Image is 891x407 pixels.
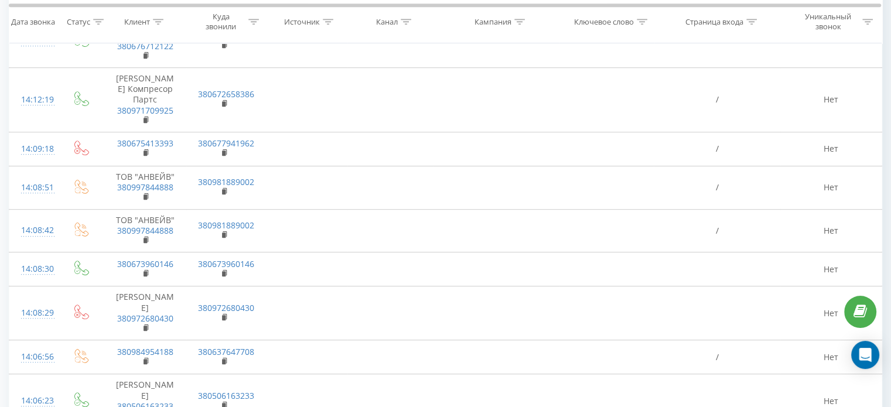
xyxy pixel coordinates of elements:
div: Клиент [124,17,150,27]
a: 380675413393 [117,138,173,149]
a: 380972680430 [198,302,254,313]
a: 380997844888 [117,182,173,193]
div: 14:12:19 [21,88,48,111]
td: Нет [780,252,882,286]
div: Куда звонили [197,12,246,32]
td: Нет [780,209,882,252]
td: / [654,209,780,252]
a: 380677941962 [198,138,254,149]
div: Кампания [474,17,511,27]
a: 380672658386 [198,88,254,100]
div: 14:06:56 [21,346,48,368]
div: Канал [376,17,398,27]
td: Нет [780,67,882,132]
a: 380673960146 [117,258,173,269]
a: 380997844888 [117,225,173,236]
td: [PERSON_NAME] [104,286,186,340]
div: 14:08:29 [21,302,48,324]
div: Дата звонка [11,17,55,27]
td: Нет [780,132,882,166]
a: 380972680430 [117,313,173,324]
a: 380506163233 [198,390,254,401]
td: / [654,166,780,210]
a: 380981889002 [198,220,254,231]
div: Уникальный звонок [797,12,859,32]
a: 380981889002 [198,176,254,187]
div: Страница входа [685,17,743,27]
td: / [654,67,780,132]
td: / [654,132,780,166]
td: ТОВ "АНВЕЙВ" [104,166,186,210]
a: 380676712122 [117,40,173,52]
div: Ключевое слово [574,17,634,27]
div: Источник [284,17,320,27]
div: Статус [67,17,90,27]
a: 380673960146 [198,258,254,269]
td: ТОВ "АНВЕЙВ" [104,209,186,252]
div: 14:08:42 [21,219,48,242]
a: 380971709925 [117,105,173,116]
td: / [654,340,780,374]
div: 14:08:30 [21,258,48,281]
div: 14:09:18 [21,138,48,160]
td: Нет [780,286,882,340]
td: [PERSON_NAME] Компресор Партс [104,67,186,132]
div: Open Intercom Messenger [851,341,879,369]
td: Нет [780,166,882,210]
a: 380637647708 [198,346,254,357]
a: 380984954188 [117,346,173,357]
div: 14:08:51 [21,176,48,199]
td: Нет [780,340,882,374]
